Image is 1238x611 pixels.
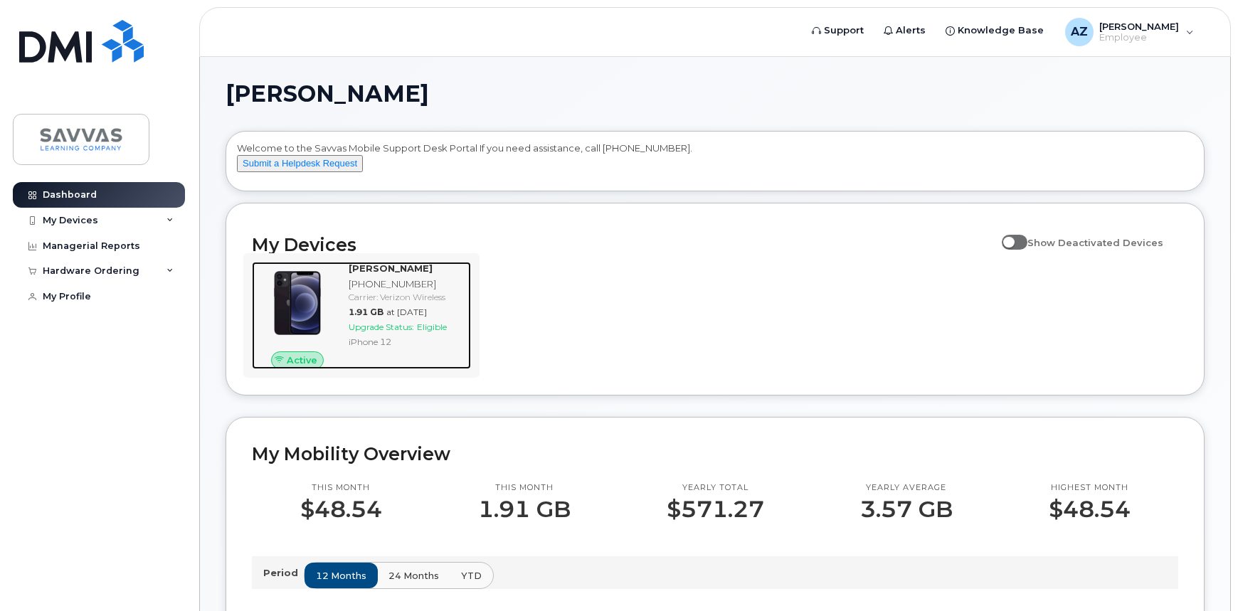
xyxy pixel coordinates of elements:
p: Period [263,566,304,580]
p: $571.27 [667,496,764,522]
img: iPhone_12.jpg [263,269,332,337]
p: This month [300,482,382,494]
p: $48.54 [300,496,382,522]
div: Welcome to the Savvas Mobile Support Desk Portal If you need assistance, call [PHONE_NUMBER]. [237,142,1193,186]
a: Submit a Helpdesk Request [237,157,363,169]
button: Submit a Helpdesk Request [237,155,363,173]
span: Show Deactivated Devices [1027,237,1163,248]
span: 1.91 GB [349,307,383,317]
span: Eligible [417,322,447,332]
h2: My Devices [252,234,995,255]
span: 24 months [388,569,439,583]
input: Show Deactivated Devices [1002,229,1013,240]
p: 1.91 GB [478,496,571,522]
p: Yearly total [667,482,764,494]
span: Active [287,354,317,367]
p: Yearly average [860,482,953,494]
a: Active[PERSON_NAME][PHONE_NUMBER]Carrier: Verizon Wireless1.91 GBat [DATE]Upgrade Status:Eligible... [252,262,471,370]
div: Carrier: Verizon Wireless [349,291,465,303]
span: at [DATE] [386,307,427,317]
div: iPhone 12 [349,336,465,348]
strong: [PERSON_NAME] [349,262,433,274]
p: This month [478,482,571,494]
iframe: Messenger Launcher [1176,549,1227,600]
h2: My Mobility Overview [252,443,1178,464]
div: [PHONE_NUMBER] [349,277,465,291]
p: $48.54 [1049,496,1131,522]
span: Upgrade Status: [349,322,414,332]
p: Highest month [1049,482,1131,494]
span: YTD [461,569,482,583]
p: 3.57 GB [860,496,953,522]
span: [PERSON_NAME] [226,83,429,105]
